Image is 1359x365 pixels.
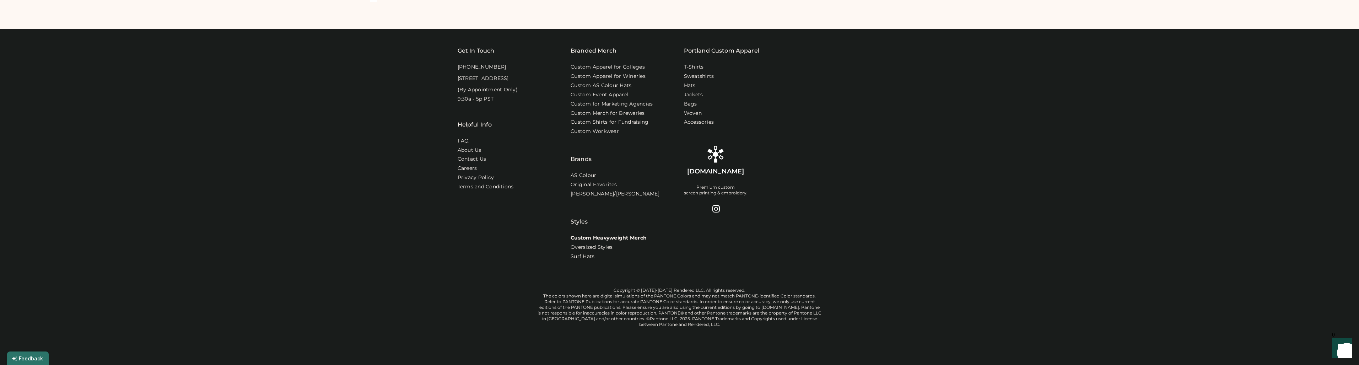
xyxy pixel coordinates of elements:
a: AS Colour [571,172,596,179]
a: Custom Merch for Breweries [571,110,645,117]
div: Premium custom screen printing & embroidery. [684,184,748,196]
a: Custom Workwear [571,128,619,135]
a: Privacy Policy [458,174,494,181]
div: Helpful Info [458,120,492,129]
a: Hats [684,82,696,89]
div: (By Appointment Only) [458,86,518,93]
a: Custom Heavyweight Merch [571,235,647,242]
div: Get In Touch [458,47,495,55]
a: Oversized Styles [571,244,613,251]
div: [STREET_ADDRESS] [458,75,509,82]
a: Jackets [684,91,703,98]
div: [PHONE_NUMBER] [458,64,506,71]
a: Accessories [684,119,714,126]
a: Custom Event Apparel [571,91,629,98]
a: Portland Custom Apparel [684,47,759,55]
a: Contact Us [458,156,486,163]
a: Custom for Marketing Agencies [571,101,653,108]
a: Custom Apparel for Wineries [571,73,646,80]
a: Sweatshirts [684,73,714,80]
iframe: Front Chat [1325,333,1356,364]
div: Styles [571,200,588,226]
div: Copyright © [DATE]-[DATE] Rendered LLC. All rights reserved. The colors shown here are digital si... [538,288,822,327]
a: [PERSON_NAME]/[PERSON_NAME] [571,190,659,198]
div: Branded Merch [571,47,616,55]
div: [DOMAIN_NAME] [687,167,744,176]
a: T-Shirts [684,64,704,71]
a: Bags [684,101,697,108]
a: Woven [684,110,702,117]
a: FAQ [458,138,469,145]
a: About Us [458,147,481,154]
a: Custom Apparel for Colleges [571,64,645,71]
div: Terms and Conditions [458,183,514,190]
img: Rendered Logo - Screens [707,146,724,163]
a: Original Favorites [571,181,617,188]
div: Brands [571,137,592,163]
a: Custom Shirts for Fundraising [571,119,648,126]
a: Surf Hats [571,253,594,260]
a: Custom AS Colour Hats [571,82,631,89]
a: Careers [458,165,477,172]
div: 9:30a - 5p PST [458,96,494,103]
